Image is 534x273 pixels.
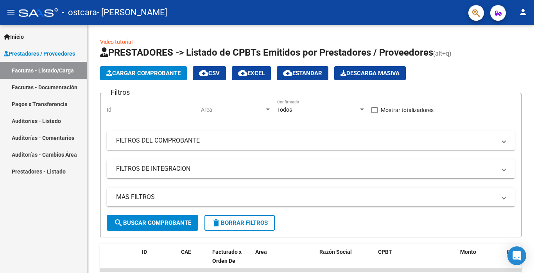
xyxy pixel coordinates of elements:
[518,7,528,17] mat-icon: person
[334,66,406,80] app-download-masive: Descarga masiva de comprobantes (adjuntos)
[107,87,134,98] h3: Filtros
[114,219,191,226] span: Buscar Comprobante
[107,159,515,178] mat-expansion-panel-header: FILTROS DE INTEGRACION
[116,193,496,201] mat-panel-title: MAS FILTROS
[255,249,267,255] span: Area
[193,66,226,80] button: CSV
[4,33,24,41] span: Inicio
[201,107,264,113] span: Area
[238,70,265,77] span: EXCEL
[232,66,271,80] button: EXCEL
[381,105,434,115] span: Mostrar totalizadores
[97,4,167,21] span: - [PERSON_NAME]
[106,70,181,77] span: Cargar Comprobante
[6,7,16,17] mat-icon: menu
[116,165,496,173] mat-panel-title: FILTROS DE INTEGRACION
[507,246,526,265] div: Open Intercom Messenger
[107,215,198,231] button: Buscar Comprobante
[433,50,452,57] span: (alt+q)
[204,215,275,231] button: Borrar Filtros
[100,39,133,45] a: Video tutorial
[212,249,242,264] span: Facturado x Orden De
[277,107,292,113] span: Todos
[283,70,322,77] span: Estandar
[114,218,123,228] mat-icon: search
[142,249,147,255] span: ID
[181,249,191,255] span: CAE
[238,68,247,78] mat-icon: cloud_download
[107,188,515,206] mat-expansion-panel-header: MAS FILTROS
[107,131,515,150] mat-expansion-panel-header: FILTROS DEL COMPROBANTE
[334,66,406,80] button: Descarga Masiva
[211,219,268,226] span: Borrar Filtros
[100,66,187,80] button: Cargar Comprobante
[62,4,97,21] span: - ostcara
[277,66,328,80] button: Estandar
[4,49,75,58] span: Prestadores / Proveedores
[199,70,220,77] span: CSV
[100,47,433,58] span: PRESTADORES -> Listado de CPBTs Emitidos por Prestadores / Proveedores
[211,218,221,228] mat-icon: delete
[283,68,292,78] mat-icon: cloud_download
[199,68,208,78] mat-icon: cloud_download
[340,70,400,77] span: Descarga Masiva
[116,136,496,145] mat-panel-title: FILTROS DEL COMPROBANTE
[319,249,352,255] span: Razón Social
[460,249,476,255] span: Monto
[378,249,392,255] span: CPBT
